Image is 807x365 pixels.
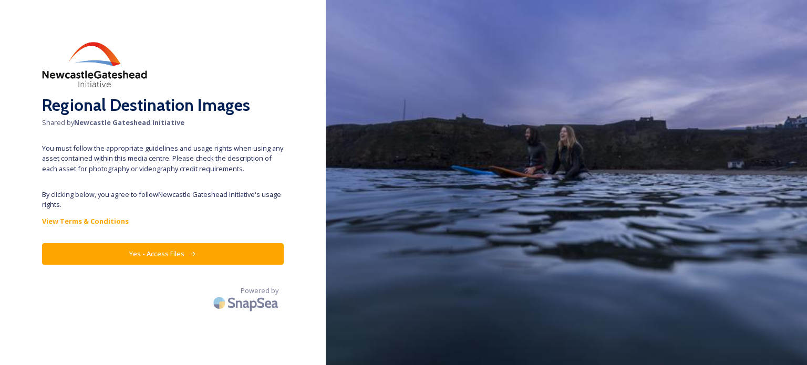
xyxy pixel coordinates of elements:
[42,118,284,128] span: Shared by
[42,243,284,265] button: Yes - Access Files
[42,92,284,118] h2: Regional Destination Images
[42,190,284,210] span: By clicking below, you agree to follow Newcastle Gateshead Initiative 's usage rights.
[210,290,284,315] img: SnapSea Logo
[42,215,284,227] a: View Terms & Conditions
[42,216,129,226] strong: View Terms & Conditions
[42,143,284,174] span: You must follow the appropriate guidelines and usage rights when using any asset contained within...
[42,42,147,87] img: download%20(2).png
[241,286,278,296] span: Powered by
[74,118,184,127] strong: Newcastle Gateshead Initiative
